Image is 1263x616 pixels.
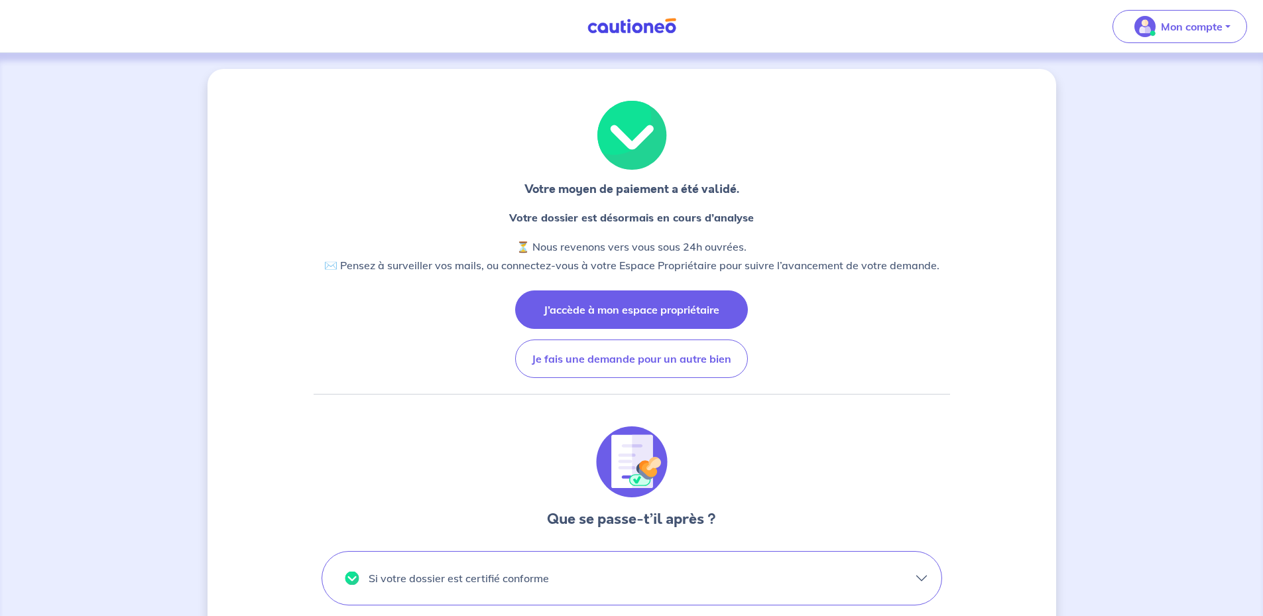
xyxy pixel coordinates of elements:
p: ⏳ Nous revenons vers vous sous 24h ouvrées. ✉️ Pensez à surveiller vos mails, ou connectez-vous à... [324,237,939,275]
img: illu_account_valid_menu.svg [1134,16,1156,37]
img: illu_valid.svg [345,572,359,585]
img: illu_valid.svg [596,101,668,170]
p: Si votre dossier est certifié conforme [369,568,549,589]
img: illu_document_valid.svg [596,426,668,498]
img: Cautioneo [582,18,682,34]
p: Mon compte [1161,19,1223,34]
button: J’accède à mon espace propriétaire [515,290,748,329]
button: illu_account_valid_menu.svgMon compte [1113,10,1247,43]
p: Votre moyen de paiement a été validé. [524,180,739,198]
button: Je fais une demande pour un autre bien [515,339,748,378]
button: illu_valid.svgSi votre dossier est certifié conforme [322,552,941,605]
h3: Que se passe-t’il après ? [547,509,716,530]
strong: Votre dossier est désormais en cours d’analyse [509,211,754,224]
